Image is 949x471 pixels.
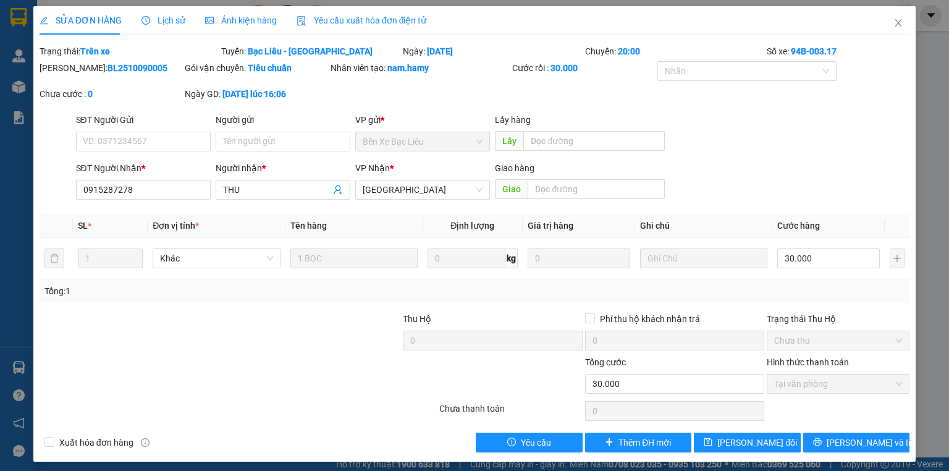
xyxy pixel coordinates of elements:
b: Nhà Xe Hà My [71,8,164,23]
span: save [704,438,712,448]
li: 995 [PERSON_NAME] [6,27,235,43]
button: plus [890,248,905,268]
span: Giá trị hàng [528,221,573,231]
span: Tại văn phòng [774,375,902,393]
span: Đơn vị tính [153,221,199,231]
span: SỬA ĐƠN HÀNG [40,15,122,25]
span: SL [78,221,88,231]
b: nam.hamy [387,63,429,73]
b: [DATE] [427,46,453,56]
span: Lấy [495,131,523,151]
div: Chưa thanh toán [438,402,583,423]
b: 30.000 [550,63,578,73]
span: Tên hàng [290,221,327,231]
span: info-circle [141,438,150,447]
span: [PERSON_NAME] đổi [717,436,797,449]
button: printer[PERSON_NAME] và In [803,433,910,452]
span: kg [505,248,518,268]
input: Ghi Chú [640,248,767,268]
div: Chuyến: [584,45,766,58]
div: Gói vận chuyển: [185,61,327,75]
b: GỬI : [GEOGRAPHIC_DATA] [6,77,214,98]
span: exclamation-circle [507,438,516,448]
input: VD: Bàn, Ghế [290,248,418,268]
div: [PERSON_NAME]: [40,61,182,75]
b: Tiêu chuẩn [248,63,292,73]
input: Dọc đường [528,179,665,199]
span: Tổng cước [585,357,626,367]
span: Thu Hộ [403,314,431,324]
label: Hình thức thanh toán [767,357,849,367]
b: BL2510090005 [108,63,167,73]
span: plus [605,438,614,448]
div: Ngày GD: [185,87,327,101]
div: Trạng thái Thu Hộ [767,312,909,326]
b: [DATE] lúc 16:06 [222,89,286,99]
button: exclamation-circleYêu cầu [476,433,583,452]
span: Khác [160,249,272,268]
span: Bến Xe Bạc Liêu [363,132,483,151]
div: Tuyến: [220,45,402,58]
span: picture [205,16,214,25]
span: close [893,18,903,28]
span: [PERSON_NAME] và In [827,436,913,449]
span: clock-circle [141,16,150,25]
span: Thêm ĐH mới [618,436,671,449]
div: Người nhận [216,161,350,175]
span: user-add [333,185,343,195]
span: environment [71,30,81,40]
div: Ngày: [402,45,583,58]
input: Dọc đường [523,131,665,151]
div: Số xe: [766,45,911,58]
div: Chưa cước : [40,87,182,101]
th: Ghi chú [635,214,772,238]
span: Giao hàng [495,163,534,173]
span: Sài Gòn [363,180,483,199]
div: Tổng: 1 [44,284,367,298]
img: icon [297,16,306,26]
span: VP Nhận [355,163,390,173]
span: Giao [495,179,528,199]
span: Lấy hàng [495,115,531,125]
b: Bạc Liêu - [GEOGRAPHIC_DATA] [248,46,373,56]
span: Yêu cầu xuất hóa đơn điện tử [297,15,427,25]
span: Định lượng [450,221,494,231]
div: SĐT Người Gửi [76,113,211,127]
span: printer [813,438,822,448]
button: plusThêm ĐH mới [585,433,692,452]
div: VP gửi [355,113,490,127]
input: 0 [528,248,630,268]
div: SĐT Người Nhận [76,161,211,175]
button: Close [881,6,916,41]
span: Phí thu hộ khách nhận trả [595,312,705,326]
span: Xuất hóa đơn hàng [54,436,138,449]
b: Trên xe [80,46,110,56]
div: Cước rồi : [512,61,655,75]
button: delete [44,248,64,268]
b: 0 [88,89,93,99]
span: Ảnh kiện hàng [205,15,277,25]
b: 94B-003.17 [791,46,837,56]
button: save[PERSON_NAME] đổi [694,433,801,452]
span: Yêu cầu [521,436,551,449]
span: Lịch sử [141,15,185,25]
div: Trạng thái: [38,45,220,58]
div: Người gửi [216,113,350,127]
div: Nhân viên tạo: [331,61,510,75]
span: Cước hàng [777,221,820,231]
b: 20:00 [618,46,640,56]
span: phone [71,45,81,55]
li: 0946 508 595 [6,43,235,58]
span: Chưa thu [774,331,902,350]
span: edit [40,16,48,25]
